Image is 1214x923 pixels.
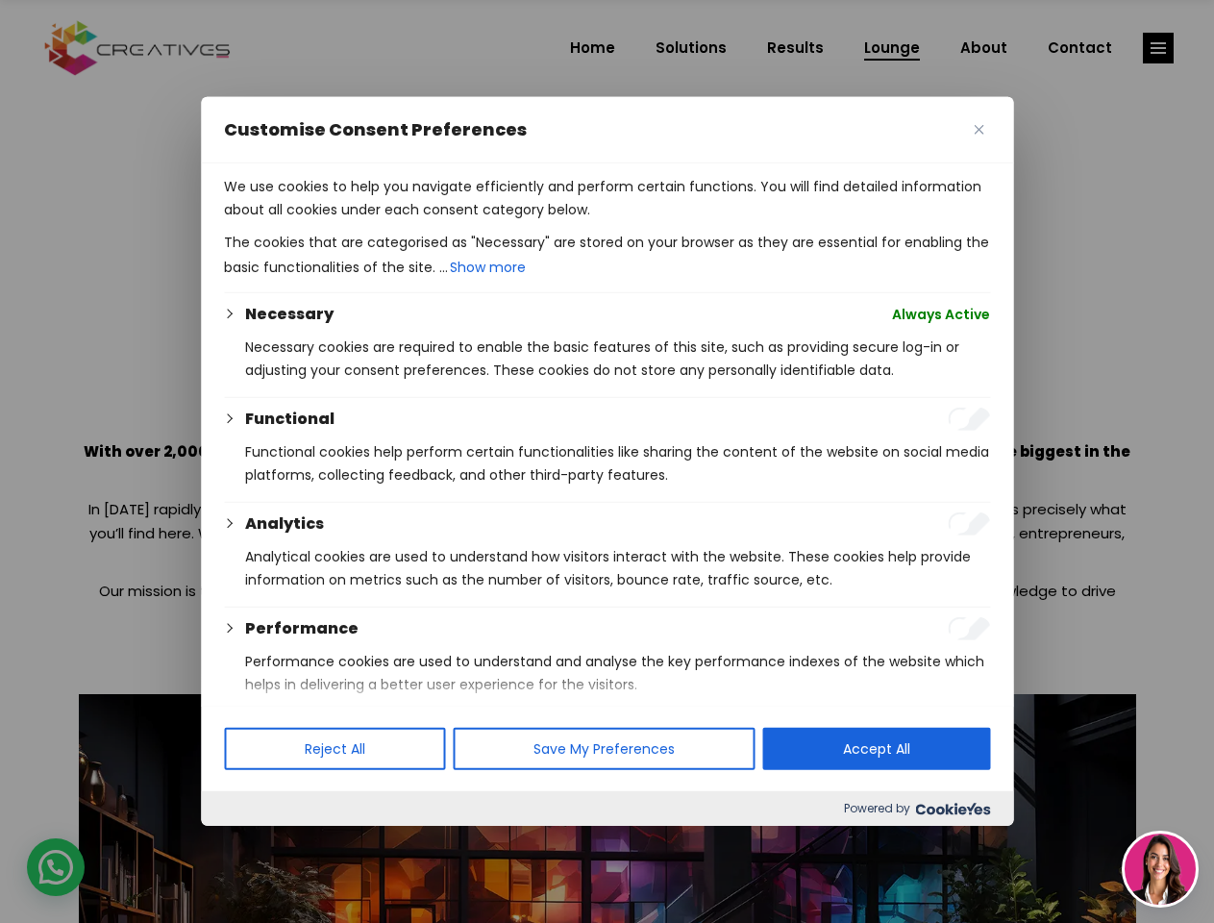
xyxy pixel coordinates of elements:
input: Enable Analytics [948,512,990,536]
button: Close [967,118,990,141]
img: agent [1125,834,1196,905]
p: Necessary cookies are required to enable the basic features of this site, such as providing secur... [245,336,990,382]
img: Close [974,125,983,135]
div: Powered by [201,791,1013,826]
button: Accept All [762,728,990,770]
p: Performance cookies are used to understand and analyse the key performance indexes of the website... [245,650,990,696]
button: Save My Preferences [453,728,755,770]
span: Always Active [892,303,990,326]
p: We use cookies to help you navigate efficiently and perform certain functions. You will find deta... [224,175,990,221]
p: The cookies that are categorised as "Necessary" are stored on your browser as they are essential ... [224,231,990,281]
span: Customise Consent Preferences [224,118,527,141]
p: Functional cookies help perform certain functionalities like sharing the content of the website o... [245,440,990,486]
button: Performance [245,617,359,640]
p: Analytical cookies are used to understand how visitors interact with the website. These cookies h... [245,545,990,591]
img: Cookieyes logo [915,803,990,815]
input: Enable Performance [948,617,990,640]
div: Customise Consent Preferences [201,97,1013,826]
button: Show more [448,254,528,281]
button: Necessary [245,303,334,326]
button: Reject All [224,728,445,770]
button: Functional [245,408,334,431]
button: Analytics [245,512,324,536]
input: Enable Functional [948,408,990,431]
